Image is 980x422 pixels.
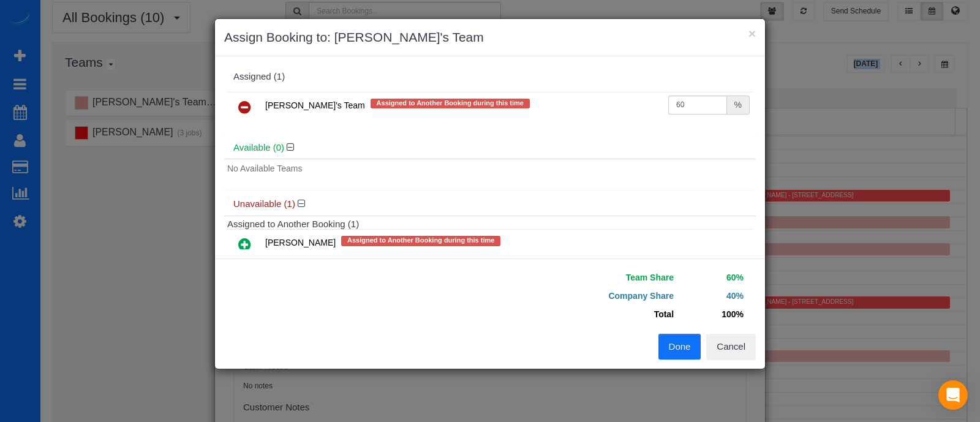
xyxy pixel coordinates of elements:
span: Assigned to Another Booking during this time [371,99,530,108]
td: 100% [677,305,747,323]
div: % [727,96,750,115]
td: Company Share [499,287,677,305]
span: [PERSON_NAME]'s Team [265,100,365,110]
td: 40% [677,287,747,305]
h4: Assigned to Another Booking (1) [227,219,753,230]
button: Done [658,334,701,360]
td: Total [499,305,677,323]
h4: Unavailable (1) [233,199,747,209]
span: No Available Teams [227,164,302,173]
h4: Available (0) [233,143,747,153]
div: Assigned (1) [233,72,747,82]
button: Cancel [706,334,756,360]
div: Open Intercom Messenger [938,380,968,410]
button: × [748,27,756,40]
span: Assigned to Another Booking during this time [341,236,500,246]
td: Team Share [499,268,677,287]
span: [PERSON_NAME] [265,238,336,248]
td: 60% [677,268,747,287]
h3: Assign Booking to: [PERSON_NAME]'s Team [224,28,756,47]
